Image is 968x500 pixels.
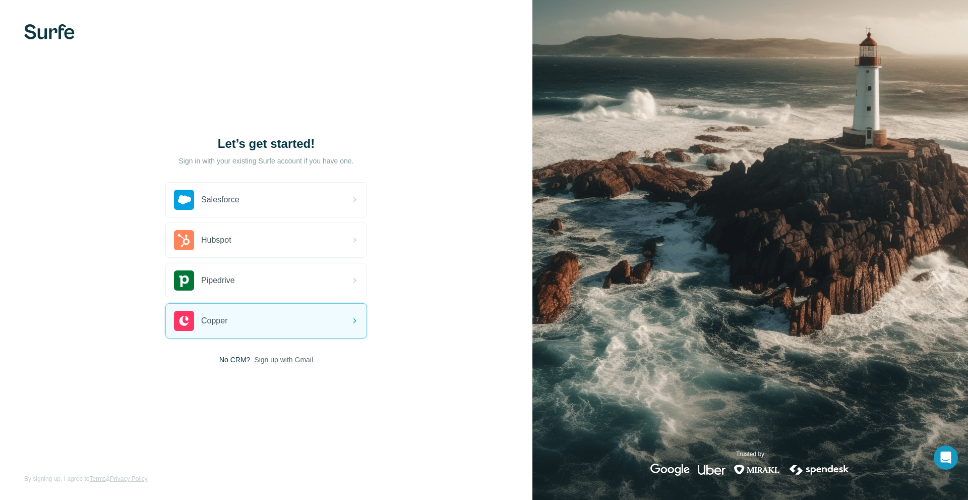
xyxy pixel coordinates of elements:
span: Salesforce [201,194,239,206]
img: hubspot's logo [174,230,194,250]
span: Pipedrive [201,274,235,287]
span: Hubspot [201,234,231,246]
span: Copper [201,315,227,327]
button: Sign up with Gmail [254,355,313,365]
p: Trusted by [736,450,764,459]
img: pipedrive's logo [174,270,194,291]
img: uber's logo [698,464,725,476]
img: mirakl's logo [734,464,780,476]
p: Sign in with your existing Surfe account if you have one. [178,156,353,166]
img: Surfe's logo [24,24,75,39]
img: copper's logo [174,311,194,331]
h1: Let’s get started! [165,136,367,152]
img: spendesk's logo [788,464,851,476]
img: google's logo [650,464,690,476]
a: Privacy Policy [110,475,148,482]
span: No CRM? [219,355,250,365]
a: Terms [89,475,106,482]
div: Open Intercom Messenger [934,446,958,470]
span: By signing up, I agree to & [24,474,148,483]
img: salesforce's logo [174,190,194,210]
